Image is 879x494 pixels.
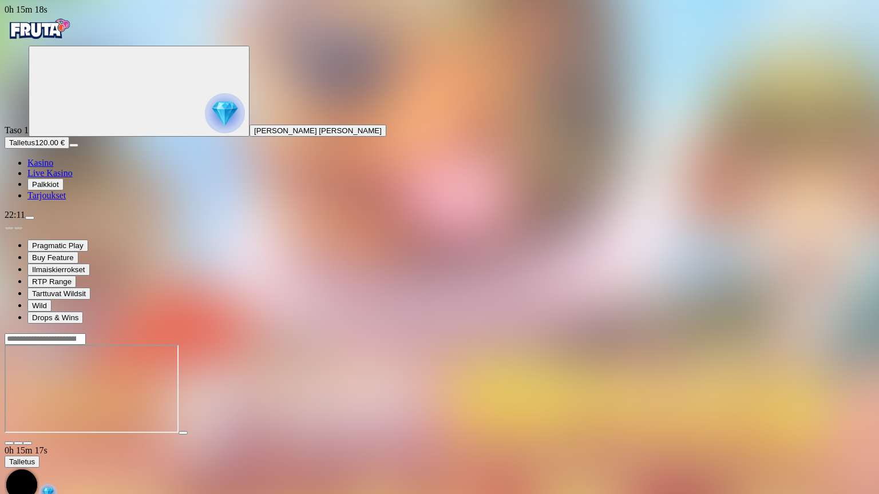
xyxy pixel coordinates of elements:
span: [PERSON_NAME] [PERSON_NAME] [254,126,382,135]
input: Search [5,333,86,345]
button: Wild [27,300,52,312]
button: Ilmaiskierrokset [27,264,90,276]
button: [PERSON_NAME] [PERSON_NAME] [250,125,386,137]
button: RTP Range [27,276,76,288]
button: Pragmatic Play [27,240,88,252]
button: Tarttuvat Wildsit [27,288,90,300]
img: reward progress [205,93,245,133]
button: Drops & Wins [27,312,83,324]
span: Kasino [27,158,53,168]
iframe: The Dog House - Royal Hunt [5,345,179,433]
span: Wild [32,301,47,310]
span: Ilmaiskierrokset [32,265,85,274]
button: Talletusplus icon120.00 € [5,137,69,149]
span: Talletus [9,457,35,466]
button: fullscreen-exit icon [23,441,32,445]
span: Buy Feature [32,253,74,262]
span: user session time [5,445,47,455]
span: Tarttuvat Wildsit [32,289,86,298]
span: Palkkiot [32,180,59,189]
button: reward iconPalkkiot [27,178,64,190]
button: chevron-down icon [14,441,23,445]
span: 120.00 € [35,138,65,147]
a: Fruta [5,35,73,45]
button: menu [69,144,78,147]
button: next slide [14,226,23,230]
span: user session time [5,5,47,14]
button: Buy Feature [27,252,78,264]
button: play icon [179,431,188,435]
button: Talletus [5,456,39,468]
nav: Primary [5,15,874,201]
span: Live Kasino [27,168,73,178]
button: prev slide [5,226,14,230]
span: Drops & Wins [32,313,78,322]
span: RTP Range [32,277,72,286]
span: Talletus [9,138,35,147]
span: 22:11 [5,210,25,220]
a: diamond iconKasino [27,158,53,168]
button: menu [25,216,34,220]
span: Taso 1 [5,125,29,135]
button: close icon [5,441,14,445]
button: reward progress [29,46,250,137]
span: Tarjoukset [27,190,66,200]
img: Fruta [5,15,73,43]
a: poker-chip iconLive Kasino [27,168,73,178]
span: Pragmatic Play [32,241,84,250]
a: gift-inverted iconTarjoukset [27,190,66,200]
